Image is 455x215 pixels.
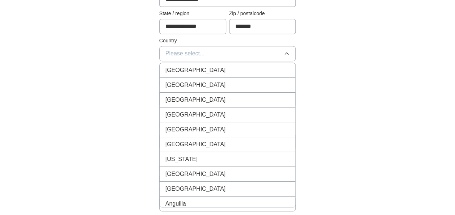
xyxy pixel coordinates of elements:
span: [GEOGRAPHIC_DATA] [165,125,226,134]
span: [GEOGRAPHIC_DATA] [165,66,226,75]
span: [GEOGRAPHIC_DATA] [165,185,226,193]
label: Zip / postalcode [229,10,296,17]
span: Anguilla [165,199,186,208]
span: [GEOGRAPHIC_DATA] [165,170,226,178]
span: Please select... [165,49,205,58]
span: [GEOGRAPHIC_DATA] [165,110,226,119]
span: [GEOGRAPHIC_DATA] [165,96,226,104]
span: [GEOGRAPHIC_DATA] [165,81,226,89]
span: [US_STATE] [165,155,198,164]
button: Please select... [159,46,296,61]
label: Country [159,37,296,45]
label: State / region [159,10,226,17]
span: [GEOGRAPHIC_DATA] [165,140,226,149]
